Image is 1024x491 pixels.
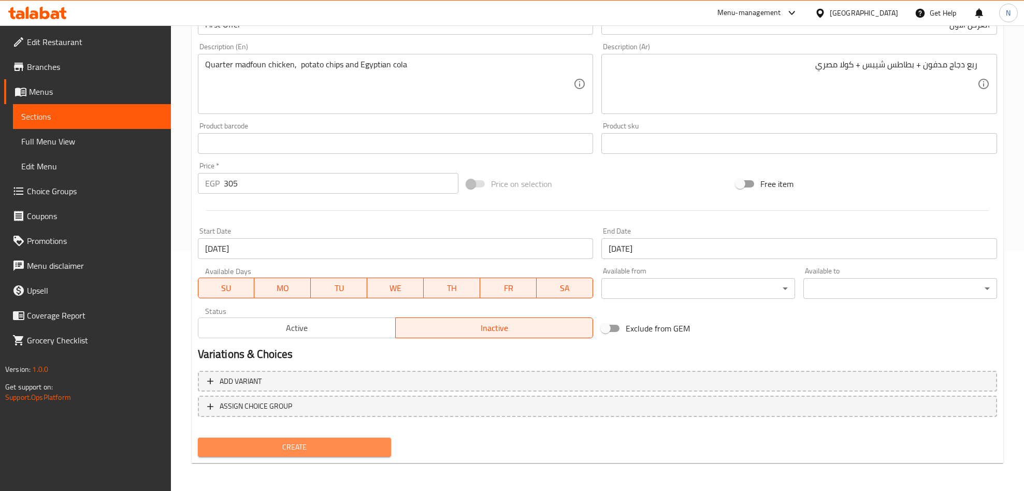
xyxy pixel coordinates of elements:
button: TU [311,278,367,298]
textarea: Quarter madfoun chicken, potato chips and Egyptian cola [205,60,574,109]
span: Menus [29,85,163,98]
span: Upsell [27,284,163,297]
span: Coverage Report [27,309,163,322]
span: Edit Menu [21,160,163,172]
button: Active [198,317,396,338]
span: MO [258,281,307,296]
input: Please enter product sku [601,133,997,154]
button: Create [198,438,392,457]
button: WE [367,278,424,298]
span: Free item [760,178,794,190]
span: Choice Groups [27,185,163,197]
a: Full Menu View [13,129,171,154]
div: Menu-management [717,7,781,19]
span: N [1006,7,1011,19]
div: ​ [601,278,795,299]
a: Branches [4,54,171,79]
span: Coupons [27,210,163,222]
span: Menu disclaimer [27,259,163,272]
span: Add variant [220,375,262,388]
span: Exclude from GEM [626,322,690,335]
span: WE [371,281,420,296]
span: SA [541,281,589,296]
span: Get support on: [5,380,53,394]
button: Add variant [198,371,997,392]
a: Coverage Report [4,303,171,328]
div: [GEOGRAPHIC_DATA] [830,7,898,19]
a: Choice Groups [4,179,171,204]
a: Edit Restaurant [4,30,171,54]
a: Edit Menu [13,154,171,179]
span: Sections [21,110,163,123]
a: Support.OpsPlatform [5,391,71,404]
a: Menus [4,79,171,104]
span: SU [203,281,251,296]
span: 1.0.0 [32,363,48,376]
button: ASSIGN CHOICE GROUP [198,396,997,417]
a: Grocery Checklist [4,328,171,353]
a: Promotions [4,228,171,253]
button: SA [537,278,593,298]
span: Branches [27,61,163,73]
span: Active [203,321,392,336]
h2: Variations & Choices [198,346,997,362]
a: Menu disclaimer [4,253,171,278]
button: SU [198,278,255,298]
span: Create [206,441,383,454]
button: TH [424,278,480,298]
button: FR [480,278,537,298]
span: Version: [5,363,31,376]
button: Inactive [395,317,593,338]
span: Promotions [27,235,163,247]
a: Upsell [4,278,171,303]
a: Sections [13,104,171,129]
p: EGP [205,177,220,190]
span: ASSIGN CHOICE GROUP [220,400,292,413]
span: TH [428,281,476,296]
span: Price on selection [491,178,552,190]
button: MO [254,278,311,298]
span: Inactive [400,321,589,336]
div: ​ [803,278,997,299]
span: Full Menu View [21,135,163,148]
span: Edit Restaurant [27,36,163,48]
span: FR [484,281,532,296]
input: Please enter price [224,173,459,194]
textarea: ربع دجاج مدفون + بطاطس شيبس + كولا مصري [609,60,977,109]
span: TU [315,281,363,296]
span: Grocery Checklist [27,334,163,346]
input: Please enter product barcode [198,133,594,154]
a: Coupons [4,204,171,228]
